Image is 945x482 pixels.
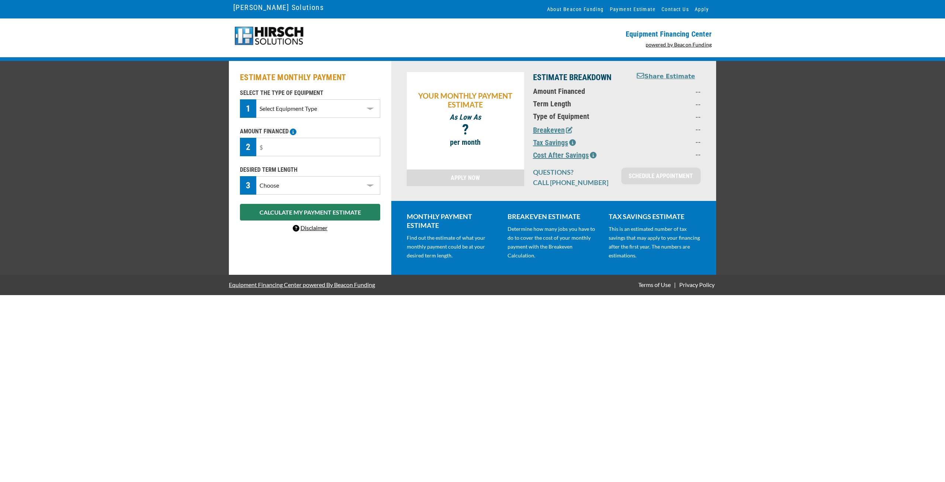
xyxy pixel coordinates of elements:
[533,178,612,187] p: CALL [PHONE_NUMBER]
[621,168,701,184] a: SCHEDULE APPOINTMENT
[477,30,712,38] p: Equipment Financing Center
[407,233,499,260] p: Find out the estimate of what your monthly payment could be at your desired term length.
[410,138,520,147] p: per month
[240,127,380,136] p: AMOUNT FINANCED
[407,212,499,230] p: MONTHLY PAYMENT ESTIMATE
[240,99,256,118] div: 1
[240,165,380,174] p: DESIRED TERM LENGTH
[233,1,324,14] a: [PERSON_NAME] Solutions
[256,138,380,156] input: $
[533,87,627,96] p: Amount Financed
[407,170,524,186] a: APPLY NOW
[240,176,256,195] div: 3
[609,212,701,221] p: TAX SAVINGS ESTIMATE
[293,224,327,231] a: Disclaimer
[646,41,712,48] a: powered by Beacon Funding
[636,137,701,146] p: --
[533,168,612,177] p: QUESTIONS?
[240,89,380,98] p: SELECT THE TYPE OF EQUIPMENT
[410,125,520,134] p: ?
[674,281,676,288] span: |
[240,72,380,83] h2: ESTIMATE MONTHLY PAYMENT
[508,212,599,221] p: BREAKEVEN ESTIMATE
[533,124,573,136] button: Breakeven
[636,150,701,158] p: --
[410,91,520,109] p: YOUR MONTHLY PAYMENT ESTIMATE
[636,112,701,121] p: --
[533,150,597,161] button: Cost After Savings
[233,26,305,46] img: Hirsch-logo-55px.png
[229,276,375,294] a: Equipment Financing Center powered By Beacon Funding
[636,124,701,133] p: --
[240,138,256,156] div: 2
[508,225,599,260] p: Determine how many jobs you have to do to cover the cost of your monthly payment with the Breakev...
[636,99,701,108] p: --
[678,281,716,288] a: Privacy Policy
[533,99,627,108] p: Term Length
[410,113,520,122] p: As Low As
[533,112,627,121] p: Type of Equipment
[533,137,576,148] button: Tax Savings
[636,87,701,96] p: --
[240,204,380,221] button: CALCULATE MY PAYMENT ESTIMATE
[637,281,672,288] a: Terms of Use
[533,72,627,83] p: ESTIMATE BREAKDOWN
[637,72,695,81] button: Share Estimate
[609,225,701,260] p: This is an estimated number of tax savings that may apply to your financing after the first year....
